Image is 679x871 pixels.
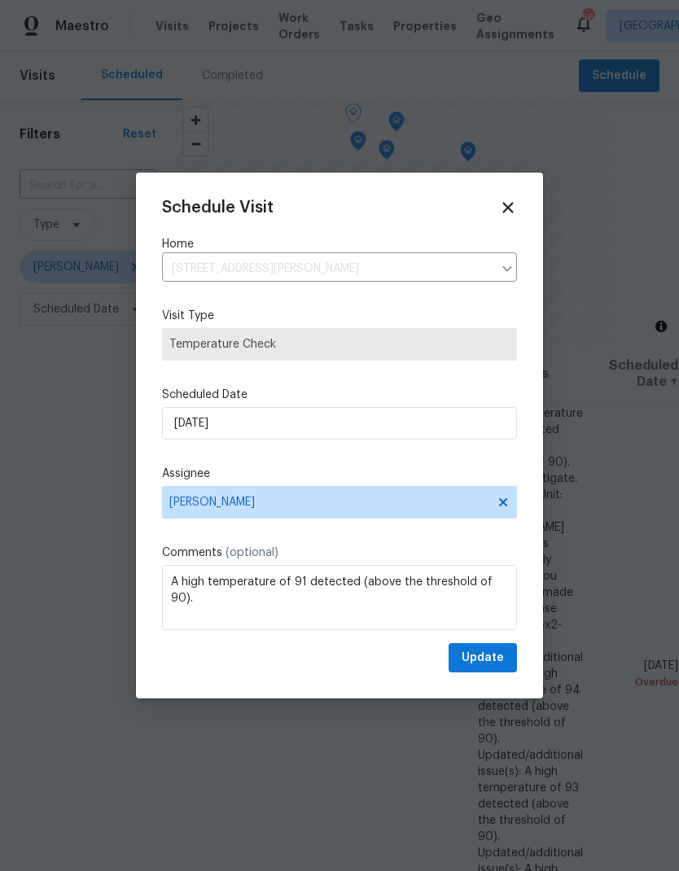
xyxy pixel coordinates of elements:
span: Schedule Visit [162,199,274,216]
button: Update [449,643,517,673]
label: Comments [162,545,517,561]
span: (optional) [226,547,278,558]
label: Visit Type [162,308,517,324]
textarea: A high temperature of 91 detected (above the threshold of 90). Please investigate. SmartRent Unit... [162,565,517,630]
input: M/D/YYYY [162,407,517,440]
span: Temperature Check [169,336,510,352]
span: Close [499,199,517,217]
label: Scheduled Date [162,387,517,403]
span: Update [462,648,504,668]
label: Home [162,236,517,252]
label: Assignee [162,466,517,482]
span: [PERSON_NAME] [169,496,488,509]
input: Enter in an address [162,256,493,282]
